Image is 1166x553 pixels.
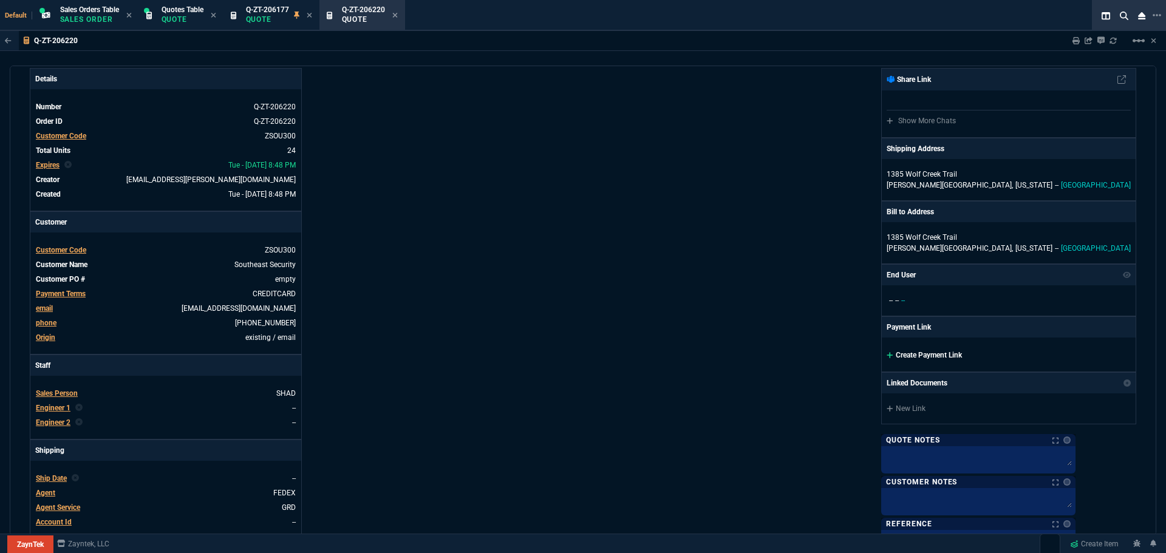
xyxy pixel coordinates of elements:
[887,244,1013,253] span: [PERSON_NAME][GEOGRAPHIC_DATA],
[265,246,296,254] span: ZSOU300
[887,117,956,125] a: Show More Chats
[36,190,61,198] span: Created
[60,5,119,14] span: Sales Orders Table
[60,15,119,24] p: Sales Order
[36,418,70,427] span: Engineer 2
[1153,10,1161,21] nx-icon: Open New Tab
[1123,270,1131,280] nx-icon: Show/Hide End User to Customer
[36,290,86,298] span: Payment Terms
[1015,181,1052,189] span: [US_STATE]
[273,489,296,497] a: FEDEX
[35,516,296,528] tr: undefined
[36,518,72,526] span: Account Id
[36,275,85,283] span: Customer PO #
[276,389,296,398] a: SHAD
[35,174,296,186] tr: undefined
[287,146,296,155] span: 24
[5,12,32,19] span: Default
[35,317,296,329] tr: 3302394600
[245,333,296,342] span: existing / email
[36,175,60,184] span: Creator
[35,130,296,142] tr: undefined
[35,115,296,127] tr: See Marketplace Order
[887,232,1131,243] p: 1385 Wolf Creek Trail
[36,404,70,412] span: Engineer 1
[292,404,296,412] a: --
[392,11,398,21] nx-icon: Close Tab
[35,402,296,414] tr: undefined
[36,146,70,155] span: Total Units
[887,351,962,359] a: Create Payment Link
[35,487,296,499] tr: undefined
[126,11,132,21] nx-icon: Close Tab
[1055,244,1059,253] span: --
[35,101,296,113] tr: See Marketplace Order
[887,322,931,333] p: Payment Link
[35,472,296,484] tr: undefined
[35,302,296,314] tr: jlentine@southeastsecurity.com
[1015,244,1052,253] span: [US_STATE]
[887,143,944,154] p: Shipping Address
[887,378,947,388] p: Linked Documents
[342,5,385,14] span: Q-ZT-206220
[30,212,301,232] p: Customer
[887,74,931,85] p: Share Link
[35,273,296,285] tr: undefined
[886,519,932,529] p: Reference
[35,416,296,429] tr: undefined
[253,290,296,298] a: CREDITCARD
[292,518,296,526] a: --
[36,474,67,483] span: Ship Date
[1131,33,1146,48] mat-icon: Example home icon
[162,5,203,14] span: Quotes Table
[887,206,934,217] p: Bill to Address
[36,503,80,512] span: Agent Service
[36,304,53,313] span: email
[35,501,296,514] tr: undefined
[36,103,61,111] span: Number
[182,304,296,313] a: [EMAIL_ADDRESS][DOMAIN_NAME]
[1065,535,1123,553] a: Create Item
[30,355,301,376] p: Staff
[36,117,63,126] span: Order ID
[889,296,893,305] span: --
[292,418,296,427] a: --
[1055,181,1059,189] span: --
[292,474,296,483] span: --
[36,132,86,140] span: Customer Code
[36,260,87,269] span: Customer Name
[282,503,296,512] a: GRD
[235,319,296,327] a: 3302394600
[265,132,296,140] a: ZSOU300
[72,473,79,484] nx-icon: Clear selected rep
[275,275,296,283] a: empty
[30,440,301,461] p: Shipping
[35,159,296,171] tr: undefined
[887,403,1131,414] a: New Link
[35,387,296,399] tr: undefined
[35,259,296,271] tr: undefined
[36,246,86,254] span: Customer Code
[1115,8,1133,23] nx-icon: Search
[1061,181,1131,189] span: [GEOGRAPHIC_DATA]
[34,36,78,46] p: Q-ZT-206220
[901,296,905,305] span: --
[307,11,312,21] nx-icon: Close Tab
[30,69,301,89] p: Details
[126,175,296,184] span: seti.shadab@fornida.com
[342,15,385,24] p: Quote
[234,260,296,269] a: Southeast Security
[36,389,78,398] span: Sales Person
[1151,36,1156,46] a: Hide Workbench
[246,15,289,24] p: Quote
[36,333,55,342] a: Origin
[228,161,296,169] span: 2025-10-07T20:48:35.646Z
[36,161,60,169] span: Expires
[36,489,55,497] span: Agent
[895,296,899,305] span: --
[211,11,216,21] nx-icon: Close Tab
[228,190,296,198] span: 2025-09-23T20:48:35.646Z
[886,435,940,445] p: Quote Notes
[1061,244,1131,253] span: [GEOGRAPHIC_DATA]
[75,417,83,428] nx-icon: Clear selected rep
